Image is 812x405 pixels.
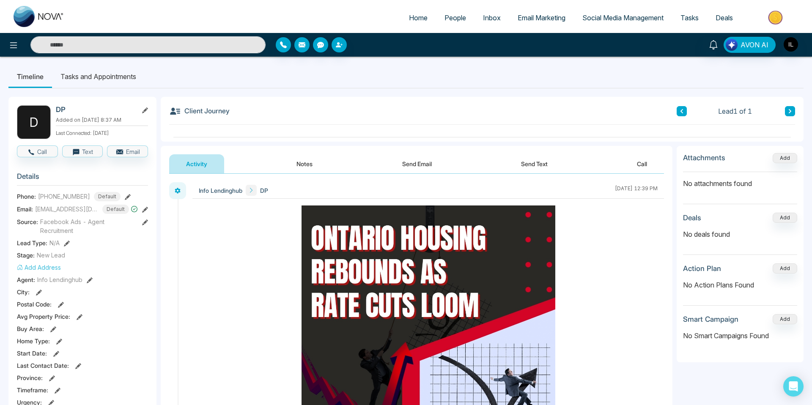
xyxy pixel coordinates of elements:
h3: Smart Campaign [683,315,738,323]
span: Last Contact Date : [17,361,69,370]
button: Activity [169,154,224,173]
span: Default [94,192,121,201]
button: Add [773,314,797,324]
span: Buy Area : [17,324,44,333]
span: [PHONE_NUMBER] [38,192,90,201]
img: User Avatar [784,37,798,52]
img: Market-place.gif [746,8,807,27]
span: AVON AI [741,40,768,50]
span: Home [409,14,428,22]
h3: Deals [683,213,701,222]
span: Add [773,154,797,161]
span: New Lead [37,251,65,260]
p: No Smart Campaigns Found [683,331,797,341]
h2: DP [56,105,134,114]
h3: Attachments [683,153,725,162]
li: Tasks and Appointments [52,65,145,88]
h3: Client Journey [169,105,230,117]
img: Lead Flow [726,39,738,51]
span: Phone: [17,192,36,201]
span: Default [102,205,129,214]
div: [DATE] 12:39 PM [615,185,658,196]
button: Add Address [17,263,61,272]
button: Call [17,145,58,157]
span: Info Lendinghub [199,186,242,195]
span: Lead 1 of 1 [718,106,752,116]
span: Email: [17,205,33,213]
div: Open Intercom Messenger [783,376,804,397]
button: Send Text [504,154,565,173]
a: Social Media Management [574,10,672,26]
h3: Action Plan [683,264,721,273]
span: Tasks [680,14,699,22]
span: People [444,14,466,22]
span: Lead Type: [17,238,47,247]
button: Email [107,145,148,157]
span: Deals [716,14,733,22]
span: Email Marketing [518,14,565,22]
div: D [17,105,51,139]
span: [EMAIL_ADDRESS][DOMAIN_NAME] [35,205,99,213]
a: Home [401,10,436,26]
a: Email Marketing [509,10,574,26]
button: Add [773,213,797,223]
button: Notes [280,154,329,173]
span: Postal Code : [17,300,52,309]
span: Stage: [17,251,35,260]
button: Send Email [385,154,449,173]
span: Home Type : [17,337,50,345]
li: Timeline [8,65,52,88]
button: Add [773,153,797,163]
span: Source: [17,217,38,226]
span: Start Date : [17,349,47,358]
p: No deals found [683,229,797,239]
img: Nova CRM Logo [14,6,64,27]
span: Avg Property Price : [17,312,70,321]
p: No attachments found [683,172,797,189]
button: AVON AI [724,37,776,53]
span: Info Lendinghub [37,275,82,284]
a: Deals [707,10,741,26]
span: Inbox [483,14,501,22]
button: Call [620,154,664,173]
span: N/A [49,238,60,247]
p: Last Connected: [DATE] [56,128,148,137]
a: Inbox [475,10,509,26]
span: Timeframe : [17,386,48,394]
span: Social Media Management [582,14,664,22]
h3: Details [17,172,148,185]
span: Facebook Ads - Agent Recruitment [40,217,138,235]
span: DP [260,186,268,195]
p: No Action Plans Found [683,280,797,290]
a: Tasks [672,10,707,26]
span: Province : [17,373,43,382]
p: Added on [DATE] 8:37 AM [56,116,148,124]
a: People [436,10,475,26]
button: Text [62,145,103,157]
span: City : [17,287,30,296]
span: Agent: [17,275,35,284]
button: Add [773,263,797,274]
